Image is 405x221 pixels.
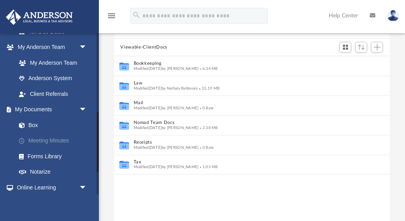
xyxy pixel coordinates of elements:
[199,126,218,130] span: 2.38 MB
[133,61,360,66] button: Bookkeeping
[11,117,95,133] a: Box
[133,106,199,110] span: Modified [DATE] by [PERSON_NAME]
[11,86,95,102] a: Client Referrals
[11,71,95,86] a: Anderson System
[355,42,367,52] button: Sort
[199,146,214,150] span: 0 Byte
[133,101,360,106] button: Mail
[133,165,199,169] span: Modified [DATE] by [PERSON_NAME]
[6,39,95,55] a: My Anderson Teamarrow_drop_down
[199,106,214,110] span: 0 Byte
[198,86,220,90] span: 32.19 MB
[11,55,91,71] a: My Anderson Team
[4,9,75,25] img: Anderson Advisors Platinum Portal
[79,102,95,118] span: arrow_drop_down
[133,146,199,150] span: Modified [DATE] by [PERSON_NAME]
[11,133,99,149] a: Meeting Minutes
[133,126,199,130] span: Modified [DATE] by [PERSON_NAME]
[107,15,116,21] a: menu
[6,102,99,118] a: My Documentsarrow_drop_down
[133,81,360,86] button: Law
[199,165,218,169] span: 1.03 MB
[199,67,218,71] span: 6.34 MB
[133,86,198,90] span: Modified [DATE] by Nathaly Baltimore
[339,42,351,53] button: Switch to Grid View
[120,44,167,51] button: Viewable-ClientDocs
[133,140,360,145] button: Receipts
[79,39,95,56] span: arrow_drop_down
[6,180,95,195] a: Online Learningarrow_drop_down
[133,120,360,125] button: Nomad Team Docs
[107,11,116,21] i: menu
[11,148,95,164] a: Forms Library
[79,180,95,196] span: arrow_drop_down
[133,67,199,71] span: Modified [DATE] by [PERSON_NAME]
[133,159,360,165] button: Tax
[371,42,383,53] button: Add
[132,11,141,19] i: search
[387,10,399,21] img: User Pic
[11,164,99,180] a: Notarize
